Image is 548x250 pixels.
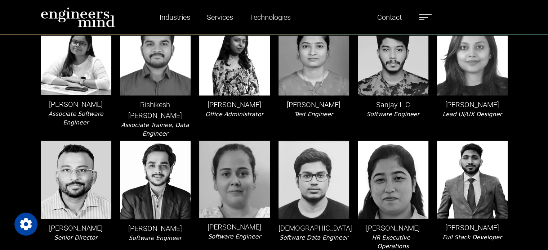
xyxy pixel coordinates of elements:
a: Industries [157,9,193,26]
i: HR Executive - Operations [372,234,414,249]
img: logo [41,7,115,27]
i: Software Engineer [366,110,419,117]
p: [PERSON_NAME] [199,221,270,232]
img: leader-img [279,141,349,219]
i: Senior Director [54,234,97,241]
p: [PERSON_NAME] [437,222,508,233]
p: [PERSON_NAME] [437,99,508,110]
p: [PERSON_NAME] [41,222,111,233]
a: Technologies [247,9,294,26]
img: leader-img [437,141,508,218]
img: leader-img [41,17,111,95]
img: leader-img [437,17,508,95]
i: Associate Trainee, Data Engineer [121,121,189,137]
i: Software Engineer [129,234,182,241]
p: [PERSON_NAME] [199,99,270,110]
i: Test Engineer [294,110,333,117]
p: [DEMOGRAPHIC_DATA] [279,222,349,233]
img: leader-img [41,141,111,219]
img: leader-img [120,141,191,219]
img: leader-img [279,17,349,95]
i: Lead UI/UX Designer [442,110,502,117]
i: Full Stack Developer [442,233,502,240]
img: leader-img [199,141,270,218]
i: Software Data Engineer [279,234,348,241]
i: Associate Software Engineer [48,110,103,126]
img: leader-img [358,17,428,95]
p: Sanjay L C [358,99,428,110]
p: [PERSON_NAME] [41,99,111,109]
i: Office Administrator [205,110,263,117]
p: [PERSON_NAME] [358,222,428,233]
img: leader-img [358,141,428,219]
img: leader-img [199,17,270,95]
a: Contact [374,9,405,26]
p: [PERSON_NAME] [120,223,191,233]
img: leader-img [120,17,191,95]
p: Rishikesh [PERSON_NAME] [120,99,191,121]
p: [PERSON_NAME] [279,99,349,110]
a: Services [204,9,236,26]
i: Software Engineer [208,233,261,240]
